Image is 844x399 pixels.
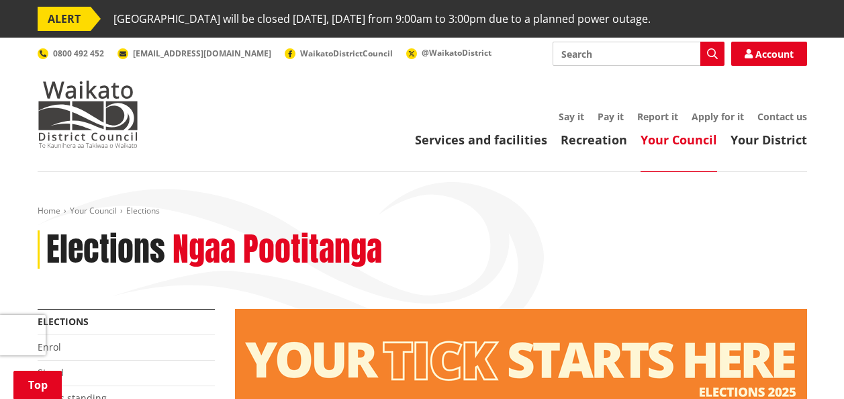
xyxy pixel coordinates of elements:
a: Your Council [70,205,117,216]
a: Pay it [598,110,624,123]
a: Your District [731,132,807,148]
nav: breadcrumb [38,206,807,217]
span: WaikatoDistrictCouncil [300,48,393,59]
a: Enrol [38,341,61,353]
a: Home [38,205,60,216]
span: @WaikatoDistrict [422,47,491,58]
span: [EMAIL_ADDRESS][DOMAIN_NAME] [133,48,271,59]
h1: Elections [46,230,165,269]
a: Contact us [757,110,807,123]
span: Elections [126,205,160,216]
a: WaikatoDistrictCouncil [285,48,393,59]
h2: Ngaa Pootitanga [173,230,382,269]
img: Waikato District Council - Te Kaunihera aa Takiwaa o Waikato [38,81,138,148]
a: Your Council [641,132,717,148]
a: Recreation [561,132,627,148]
span: 0800 492 452 [53,48,104,59]
a: Top [13,371,62,399]
a: Report it [637,110,678,123]
a: Apply for it [692,110,744,123]
span: ALERT [38,7,91,31]
a: Services and facilities [415,132,547,148]
input: Search input [553,42,724,66]
a: Say it [559,110,584,123]
a: Elections [38,315,89,328]
a: 0800 492 452 [38,48,104,59]
a: Account [731,42,807,66]
a: Stand [38,366,64,379]
a: [EMAIL_ADDRESS][DOMAIN_NAME] [118,48,271,59]
span: [GEOGRAPHIC_DATA] will be closed [DATE], [DATE] from 9:00am to 3:00pm due to a planned power outage. [113,7,651,31]
a: @WaikatoDistrict [406,47,491,58]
